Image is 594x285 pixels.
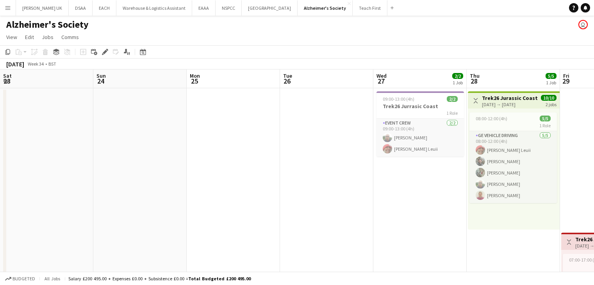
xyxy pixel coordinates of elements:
button: Teach First [353,0,387,16]
a: View [3,32,20,42]
span: Week 34 [26,61,45,67]
button: EACH [93,0,116,16]
span: Total Budgeted £200 495.00 [188,276,251,281]
span: 28 [469,77,480,85]
span: Jobs [42,34,54,41]
span: Sat [3,72,12,79]
a: Comms [58,32,82,42]
app-card-role: GE Vehicle Driving5/508:00-12:00 (4h)[PERSON_NAME] Leuii[PERSON_NAME][PERSON_NAME][PERSON_NAME][P... [469,131,557,203]
span: Wed [376,72,387,79]
span: View [6,34,17,41]
span: 1 Role [539,123,551,128]
span: 5/5 [540,116,551,121]
span: 29 [562,77,569,85]
div: [DATE] → [DATE] [482,102,538,107]
span: 2/2 [447,96,458,102]
span: 5/5 [546,73,557,79]
div: BST [48,61,56,67]
button: Budgeted [4,274,36,283]
span: Comms [61,34,79,41]
div: [DATE] [6,60,24,68]
span: 09:00-13:00 (4h) [383,96,414,102]
span: Sun [96,72,106,79]
button: [PERSON_NAME] UK [16,0,69,16]
span: 25 [189,77,200,85]
app-card-role: Event Crew2/209:00-13:00 (4h)[PERSON_NAME][PERSON_NAME] Leuii [376,119,464,157]
div: Salary £200 495.00 + Expenses £0.00 + Subsistence £0.00 = [68,276,251,281]
span: 10/10 [541,95,557,101]
a: Edit [22,32,37,42]
span: 26 [282,77,292,85]
a: Jobs [39,32,57,42]
span: 27 [375,77,387,85]
span: 23 [2,77,12,85]
div: 1 Job [453,80,463,85]
span: Budgeted [12,276,35,281]
app-user-avatar: Emma Butler [578,20,588,29]
button: NSPCC [216,0,242,16]
span: Tue [283,72,292,79]
div: 1 Job [546,80,556,85]
h3: Trek26 Jurassic Coast [482,94,538,102]
span: Thu [470,72,480,79]
span: 2/2 [452,73,463,79]
button: Warehouse & Logistics Assistant [116,0,192,16]
h3: Trek26 Jurrasic Coast [376,103,464,110]
app-job-card: 08:00-12:00 (4h)5/51 RoleGE Vehicle Driving5/508:00-12:00 (4h)[PERSON_NAME] Leuii[PERSON_NAME][PE... [469,112,557,203]
div: 2 jobs [546,101,557,107]
h1: Alzheimer's Society [6,19,89,30]
app-job-card: 09:00-13:00 (4h)2/2Trek26 Jurrasic Coast1 RoleEvent Crew2/209:00-13:00 (4h)[PERSON_NAME][PERSON_N... [376,91,464,157]
span: 24 [95,77,106,85]
span: 08:00-12:00 (4h) [476,116,507,121]
span: 1 Role [446,110,458,116]
button: [GEOGRAPHIC_DATA] [242,0,298,16]
span: Mon [190,72,200,79]
span: Fri [563,72,569,79]
button: Alzheimer's Society [298,0,353,16]
button: DSAA [69,0,93,16]
span: Edit [25,34,34,41]
button: EAAA [192,0,216,16]
span: All jobs [43,276,62,281]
